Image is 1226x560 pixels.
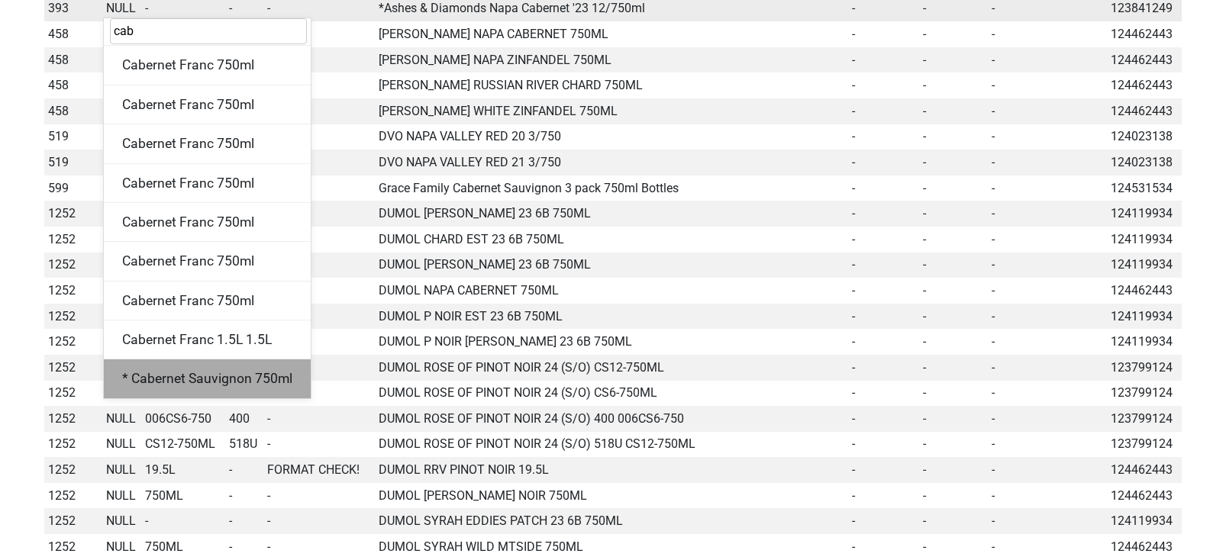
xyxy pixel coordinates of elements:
[1108,21,1182,47] td: 124462443
[263,21,375,47] td: -
[1108,98,1182,124] td: 124462443
[44,278,102,304] td: 1252
[375,457,849,483] td: DUMOL RRV PINOT NOIR 19.5L
[263,329,375,355] td: -
[988,47,1107,73] td: -
[920,72,989,98] td: -
[920,457,989,483] td: -
[920,150,989,175] td: -
[44,98,102,124] td: 458
[104,164,311,203] div: Cabernet Franc 750ml
[375,21,849,47] td: [PERSON_NAME] NAPA CABERNET 750ML
[106,513,136,528] span: NULL
[988,304,1107,330] td: -
[44,201,102,227] td: 1252
[375,72,849,98] td: [PERSON_NAME] RUSSIAN RIVER CHARD 750ML
[1108,483,1182,509] td: 124462443
[849,47,920,73] td: -
[263,355,375,381] td: -
[1108,304,1182,330] td: 124119934
[920,381,989,407] td: -
[106,488,136,503] span: NULL
[988,98,1107,124] td: -
[104,203,311,242] div: Cabernet Franc 750ml
[988,381,1107,407] td: -
[849,253,920,278] td: -
[920,98,989,124] td: -
[849,483,920,509] td: -
[849,508,920,534] td: -
[375,355,849,381] td: DUMOL ROSE OF PINOT NOIR 24 (S/O) CS12-750ML
[263,534,375,560] td: -
[375,201,849,227] td: DUMOL [PERSON_NAME] 23 6B 750ML
[920,175,989,201] td: -
[263,457,375,483] td: FORMAT CHECK!
[263,278,375,304] td: -
[44,457,102,483] td: 1252
[44,329,102,355] td: 1252
[849,432,920,458] td: -
[375,124,849,150] td: DVO NAPA VALLEY RED 20 3/750
[920,21,989,47] td: -
[849,124,920,150] td: -
[375,406,849,432] td: DUMOL ROSE OF PINOT NOIR 24 (S/O) 400 006CS6-750
[920,253,989,278] td: -
[375,47,849,73] td: [PERSON_NAME] NAPA ZINFANDEL 750ML
[141,432,225,458] td: CS12-750ML
[375,175,849,201] td: Grace Family Cabernet Sauvignon 3 pack 750ml Bottles
[104,320,311,359] div: Cabernet Franc 1.5L 1.5L
[849,175,920,201] td: -
[263,406,375,432] td: -
[44,124,102,150] td: 519
[263,201,375,227] td: -
[1108,508,1182,534] td: 124119934
[920,227,989,253] td: -
[920,201,989,227] td: -
[44,72,102,98] td: 458
[849,406,920,432] td: -
[1108,227,1182,253] td: 124119934
[988,227,1107,253] td: -
[44,355,102,381] td: 1252
[104,85,311,124] div: Cabernet Franc 750ml
[263,47,375,73] td: -
[1108,72,1182,98] td: 124462443
[44,227,102,253] td: 1252
[106,1,136,15] span: NULL
[263,124,375,150] td: -
[226,534,263,560] td: -
[988,175,1107,201] td: -
[263,381,375,407] td: -
[104,242,311,281] div: Cabernet Franc 750ml
[141,406,225,432] td: 006CS6-750
[106,539,136,554] span: NULL
[1108,329,1182,355] td: 124119934
[375,253,849,278] td: DUMOL [PERSON_NAME] 23 6B 750ML
[375,227,849,253] td: DUMOL CHARD EST 23 6B 750ML
[263,72,375,98] td: -
[44,175,102,201] td: 599
[849,278,920,304] td: -
[1108,406,1182,432] td: 123799124
[1108,534,1182,560] td: 124462443
[375,508,849,534] td: DUMOL SYRAH EDDIES PATCH 23 6B 750ML
[1108,278,1182,304] td: 124462443
[44,406,102,432] td: 1252
[1108,457,1182,483] td: 124462443
[44,47,102,73] td: 458
[263,432,375,458] td: -
[920,124,989,150] td: -
[263,304,375,330] td: -
[849,98,920,124] td: -
[375,381,849,407] td: DUMOL ROSE OF PINOT NOIR 24 (S/O) CS6-750ML
[988,406,1107,432] td: -
[141,483,225,509] td: 750ML
[988,21,1107,47] td: -
[988,72,1107,98] td: -
[920,329,989,355] td: -
[988,278,1107,304] td: -
[988,483,1107,509] td: -
[375,432,849,458] td: DUMOL ROSE OF PINOT NOIR 24 (S/O) 518U CS12-750ML
[849,329,920,355] td: -
[988,124,1107,150] td: -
